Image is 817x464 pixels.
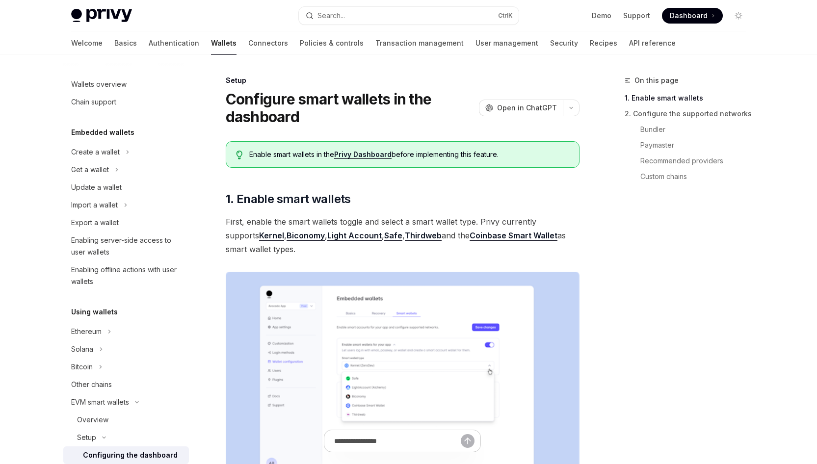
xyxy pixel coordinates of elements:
a: Configuring the dashboard [63,446,189,464]
span: Dashboard [670,11,708,21]
button: Toggle dark mode [731,8,746,24]
a: Update a wallet [63,179,189,196]
div: Setup [77,432,96,443]
div: Wallets overview [71,78,127,90]
a: Overview [63,411,189,429]
a: Wallets overview [63,76,189,93]
a: Wallets [211,31,237,55]
span: Ctrl K [498,12,513,20]
button: Open search [299,7,519,25]
h5: Embedded wallets [71,127,134,138]
a: 1. Enable smart wallets [625,90,754,106]
div: Get a wallet [71,164,109,176]
div: Ethereum [71,326,102,337]
button: Open in ChatGPT [479,100,563,116]
a: Light Account [327,231,382,241]
span: Open in ChatGPT [497,103,557,113]
div: Update a wallet [71,181,122,193]
a: Bundler [625,122,754,137]
a: Demo [592,11,611,21]
a: Other chains [63,376,189,393]
div: Enabling offline actions with user wallets [71,264,183,287]
a: Biconomy [287,231,325,241]
span: 1. Enable smart wallets [226,191,351,207]
a: Policies & controls [300,31,364,55]
div: Bitcoin [71,361,93,373]
a: Chain support [63,93,189,111]
span: Enable smart wallets in the before implementing this feature. [249,150,569,159]
a: Welcome [71,31,103,55]
a: Custom chains [625,169,754,184]
a: Kernel [259,231,284,241]
div: Configuring the dashboard [83,449,178,461]
button: Toggle Ethereum section [63,323,189,340]
button: Toggle Create a wallet section [63,143,189,161]
a: Transaction management [375,31,464,55]
a: API reference [629,31,676,55]
input: Ask a question... [334,430,461,452]
a: Basics [114,31,137,55]
span: On this page [634,75,679,86]
button: Toggle Solana section [63,340,189,358]
a: Connectors [248,31,288,55]
a: Authentication [149,31,199,55]
img: light logo [71,9,132,23]
div: Other chains [71,379,112,390]
a: Dashboard [662,8,723,24]
div: Import a wallet [71,199,118,211]
a: User management [475,31,538,55]
svg: Tip [236,151,243,159]
div: EVM smart wallets [71,396,129,408]
a: 2. Configure the supported networks [625,106,754,122]
a: Paymaster [625,137,754,153]
button: Toggle Get a wallet section [63,161,189,179]
div: Solana [71,343,93,355]
a: Safe [384,231,402,241]
span: First, enable the smart wallets toggle and select a smart wallet type. Privy currently supports ,... [226,215,580,256]
div: Chain support [71,96,116,108]
div: Search... [317,10,345,22]
a: Privy Dashboard [334,150,392,159]
a: Support [623,11,650,21]
a: Enabling offline actions with user wallets [63,261,189,290]
a: Coinbase Smart Wallet [470,231,557,241]
button: Toggle Bitcoin section [63,358,189,376]
a: Export a wallet [63,214,189,232]
div: Overview [77,414,108,426]
div: Enabling server-side access to user wallets [71,234,183,258]
div: Create a wallet [71,146,120,158]
a: Enabling server-side access to user wallets [63,232,189,261]
button: Toggle Setup section [63,429,189,446]
button: Send message [461,434,474,448]
div: Setup [226,76,580,85]
h1: Configure smart wallets in the dashboard [226,90,475,126]
a: Security [550,31,578,55]
a: Recommended providers [625,153,754,169]
button: Toggle EVM smart wallets section [63,393,189,411]
div: Export a wallet [71,217,119,229]
a: Recipes [590,31,617,55]
h5: Using wallets [71,306,118,318]
button: Toggle Import a wallet section [63,196,189,214]
a: Thirdweb [405,231,442,241]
